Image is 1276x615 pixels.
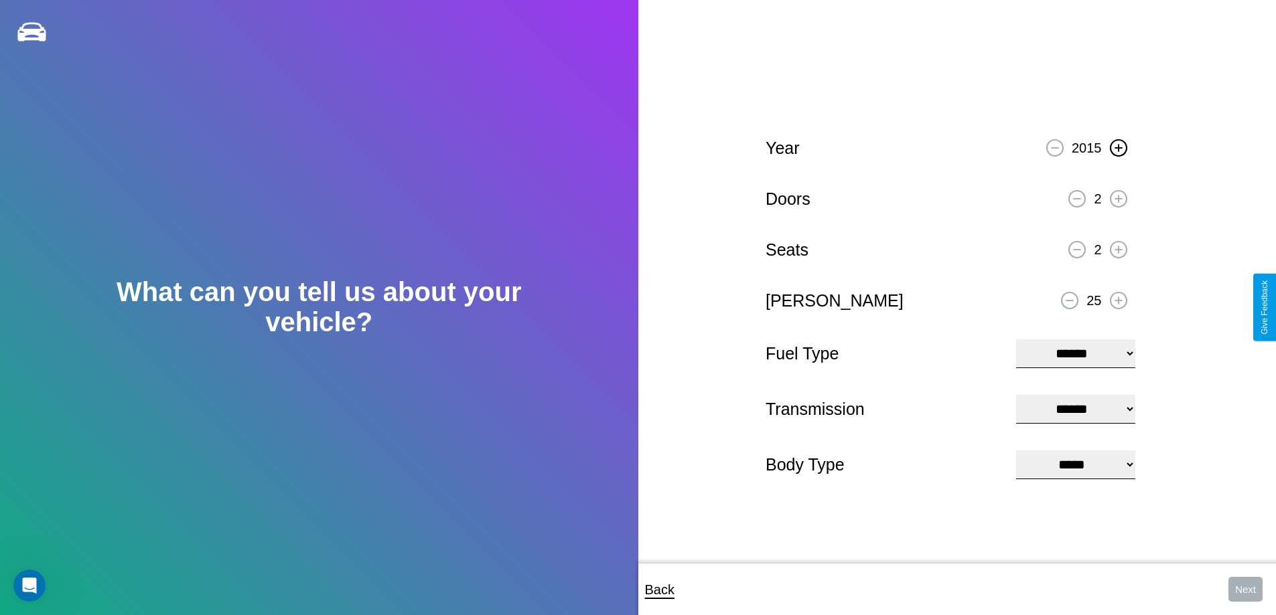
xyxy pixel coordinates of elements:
[766,339,1003,369] p: Fuel Type
[13,569,46,602] iframe: Intercom live chat
[1260,280,1269,335] div: Give Feedback
[766,286,904,316] p: [PERSON_NAME]
[766,235,808,265] p: Seats
[1086,288,1101,313] p: 25
[766,133,800,163] p: Year
[766,184,810,214] p: Doors
[645,578,675,602] p: Back
[64,277,574,337] h2: What can you tell us about your vehicle?
[1094,187,1101,211] p: 2
[1228,577,1263,602] button: Next
[766,450,1003,480] p: Body Type
[1072,136,1102,160] p: 2015
[766,394,1003,424] p: Transmission
[1094,238,1101,262] p: 2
